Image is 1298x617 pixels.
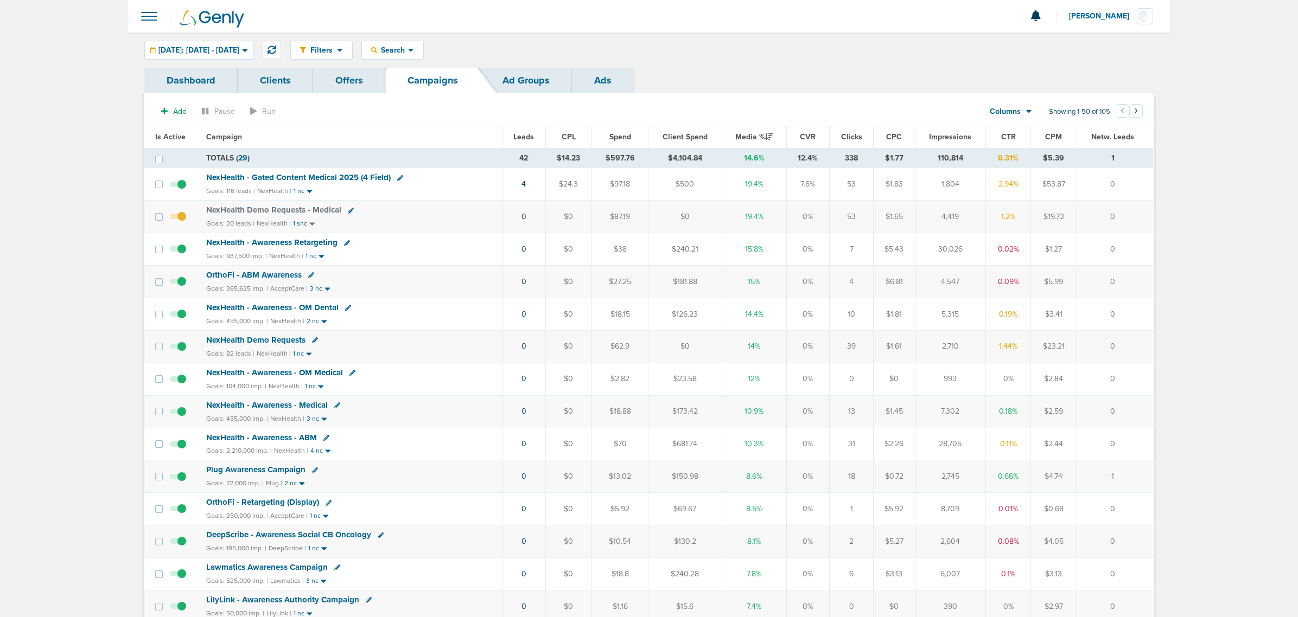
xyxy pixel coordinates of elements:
td: 2 [830,525,874,558]
small: 3 nc [306,577,319,585]
small: 4 nc [310,447,323,455]
td: 0 [1077,363,1153,395]
small: AcceptCare | [270,512,308,519]
td: $0 [545,428,592,460]
small: LilyLink | [266,609,291,617]
td: $1.27 [1031,233,1077,266]
td: 5,315 [915,298,985,330]
td: $5.39 [1031,148,1077,168]
td: $0 [545,558,592,590]
td: $4.74 [1031,460,1077,493]
span: NexHealth - Awareness Retargeting [206,237,338,247]
td: $1.81 [874,298,915,330]
td: $4.05 [1031,525,1077,558]
small: 1 nc [308,544,319,552]
td: 0 [1077,525,1153,558]
span: NexHealth - Gated Content Medical 2025 (4 Field) [206,172,391,182]
a: 0 [521,537,526,546]
td: $5.43 [874,233,915,266]
td: 0.1% [985,558,1030,590]
a: 0 [521,602,526,611]
td: 0.31% [985,148,1030,168]
td: $3.41 [1031,298,1077,330]
td: $18.88 [592,395,648,428]
td: 993 [915,363,985,395]
small: 2 nc [284,479,297,487]
td: $0.72 [874,460,915,493]
td: $130.2 [648,525,722,558]
a: Clients [238,68,313,93]
td: $23.58 [648,363,722,395]
td: 8.5% [722,493,787,525]
td: 2,604 [915,525,985,558]
small: Goals: 195,000 imp. | [206,544,266,552]
td: 42 [502,148,546,168]
a: 0 [521,310,526,319]
td: 0.08% [985,525,1030,558]
td: 0% [786,428,830,460]
td: $5.92 [874,493,915,525]
td: 0.66% [985,460,1030,493]
td: 6,007 [915,558,985,590]
td: 1 [830,493,874,525]
td: 0% [786,266,830,298]
td: $173.42 [648,395,722,428]
a: 0 [521,342,526,351]
span: Filters [306,46,337,55]
td: 1.44% [985,330,1030,363]
td: 13 [830,395,874,428]
td: $0 [545,266,592,298]
td: 14.6% [722,148,787,168]
small: NexHealth | [257,350,291,357]
td: $5.99 [1031,266,1077,298]
small: 3 nc [310,285,322,293]
td: $240.21 [648,233,722,266]
td: 0.01% [985,493,1030,525]
span: NexHealth Demo Requests - Medical [206,205,341,215]
td: 14% [722,330,787,363]
td: $0 [545,493,592,525]
td: 4 [830,266,874,298]
td: $10.54 [592,525,648,558]
td: 8.6% [722,460,787,493]
td: $6.81 [874,266,915,298]
small: Lawmatics | [270,577,304,584]
a: Dashboard [144,68,238,93]
td: $0 [545,525,592,558]
small: AcceptCare | [270,285,308,292]
td: 18 [830,460,874,493]
a: 0 [521,472,526,481]
td: 0% [786,460,830,493]
td: $3.13 [1031,558,1077,590]
span: Showing 1-50 of 105 [1049,107,1110,117]
td: $0 [874,363,915,395]
small: NexHealth | [257,220,291,227]
td: $38 [592,233,648,266]
span: NexHealth - Awareness - ABM [206,433,317,442]
td: 0.19% [985,298,1030,330]
td: $0 [545,330,592,363]
span: Search [377,46,408,55]
a: 0 [521,277,526,286]
span: Impressions [929,132,971,142]
ul: Pagination [1116,106,1143,119]
td: 1 [1077,460,1153,493]
small: Goals: 250,000 imp. | [206,512,268,520]
button: Add [155,104,193,119]
small: 3 nc [307,415,319,423]
a: Campaigns [385,68,480,93]
td: $0 [648,201,722,233]
td: $0 [545,298,592,330]
td: $0 [545,233,592,266]
td: $1.77 [874,148,915,168]
td: 7,302 [915,395,985,428]
td: 7.6% [786,168,830,201]
span: NexHealth - Awareness - OM Medical [206,368,343,377]
td: $97.18 [592,168,648,201]
a: 4 [521,179,526,189]
td: 0% [786,330,830,363]
td: $2.44 [1031,428,1077,460]
td: $0 [545,363,592,395]
span: Spend [609,132,631,142]
td: 10.3% [722,428,787,460]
